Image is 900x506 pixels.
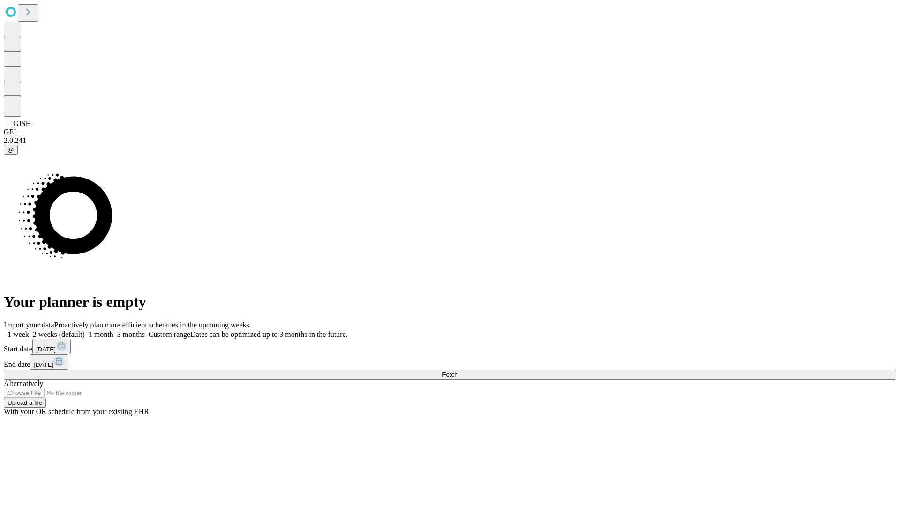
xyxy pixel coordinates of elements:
span: 1 week [7,330,29,338]
span: With your OR schedule from your existing EHR [4,408,149,416]
span: Import your data [4,321,54,329]
span: 3 months [117,330,145,338]
div: End date [4,354,896,370]
span: Proactively plan more efficient schedules in the upcoming weeks. [54,321,251,329]
span: GJSH [13,119,31,127]
span: 1 month [89,330,113,338]
span: [DATE] [36,346,56,353]
span: Custom range [149,330,190,338]
div: GEI [4,128,896,136]
span: Dates can be optimized up to 3 months in the future. [190,330,347,338]
span: @ [7,146,14,153]
span: 2 weeks (default) [33,330,85,338]
span: Fetch [442,371,457,378]
span: [DATE] [34,361,53,368]
button: @ [4,145,18,155]
span: Alternatively [4,379,43,387]
button: Upload a file [4,398,46,408]
button: [DATE] [32,339,71,354]
button: [DATE] [30,354,68,370]
button: Fetch [4,370,896,379]
h1: Your planner is empty [4,293,896,311]
div: Start date [4,339,896,354]
div: 2.0.241 [4,136,896,145]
